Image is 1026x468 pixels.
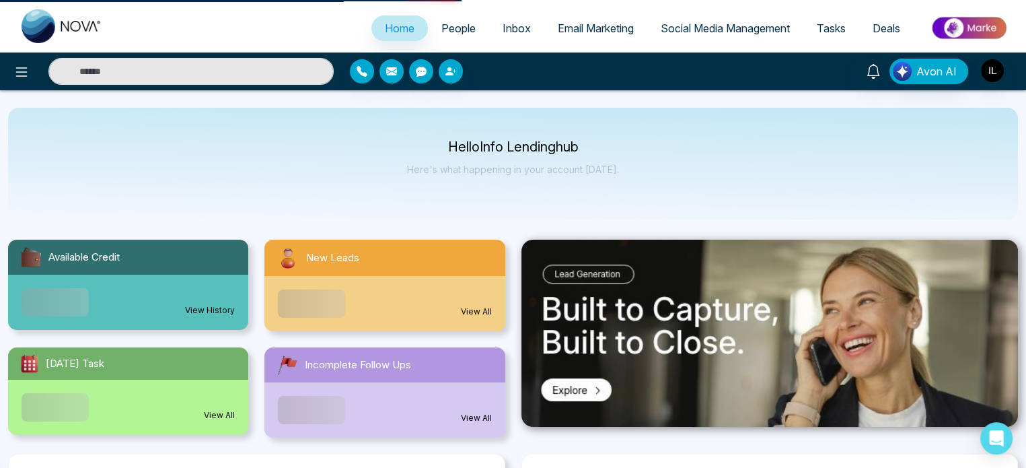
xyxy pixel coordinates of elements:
[461,412,492,424] a: View All
[441,22,476,35] span: People
[980,422,1013,455] div: Open Intercom Messenger
[647,15,803,41] a: Social Media Management
[661,22,790,35] span: Social Media Management
[256,240,513,331] a: New LeadsView All
[19,353,40,374] img: todayTask.svg
[305,358,411,373] span: Incomplete Follow Ups
[489,15,544,41] a: Inbox
[873,22,900,35] span: Deals
[544,15,647,41] a: Email Marketing
[275,353,299,377] img: followUps.svg
[385,22,414,35] span: Home
[916,63,957,79] span: Avon AI
[185,304,235,316] a: View History
[48,250,120,265] span: Available Credit
[19,245,43,269] img: availableCredit.svg
[889,59,968,84] button: Avon AI
[275,245,301,271] img: newLeads.svg
[503,22,531,35] span: Inbox
[407,141,619,153] p: Hello Info Lendinghub
[817,22,846,35] span: Tasks
[306,250,359,266] span: New Leads
[46,356,104,372] span: [DATE] Task
[803,15,859,41] a: Tasks
[371,15,428,41] a: Home
[22,9,102,43] img: Nova CRM Logo
[204,409,235,422] a: View All
[428,15,489,41] a: People
[893,62,912,81] img: Lead Flow
[521,240,1018,427] img: .
[461,306,492,318] a: View All
[256,347,513,438] a: Incomplete Follow UpsView All
[407,164,619,175] p: Here's what happening in your account [DATE].
[920,13,1018,43] img: Market-place.gif
[859,15,914,41] a: Deals
[558,22,634,35] span: Email Marketing
[981,59,1004,82] img: User Avatar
